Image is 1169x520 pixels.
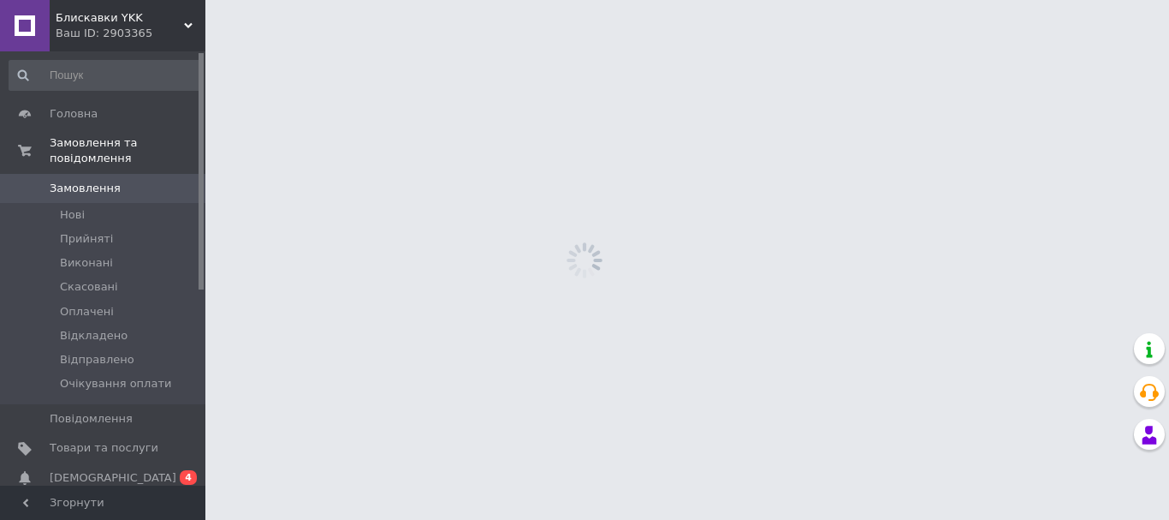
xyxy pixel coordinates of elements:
input: Пошук [9,60,202,91]
span: Оплачені [60,304,114,320]
span: [DEMOGRAPHIC_DATA] [50,470,176,486]
span: Замовлення [50,181,121,196]
span: Нові [60,207,85,223]
span: Замовлення та повідомлення [50,135,205,166]
div: Ваш ID: 2903365 [56,26,205,41]
span: Головна [50,106,98,122]
span: Відкладено [60,328,128,344]
span: Повідомлення [50,411,133,427]
span: Скасовані [60,279,118,295]
span: Очікування оплати [60,376,171,391]
span: Товари та послуги [50,440,158,456]
span: Виконані [60,255,113,271]
span: Відправлено [60,352,134,368]
span: Прийняті [60,231,113,247]
span: 4 [180,470,197,485]
span: Блискавки YKK [56,10,184,26]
